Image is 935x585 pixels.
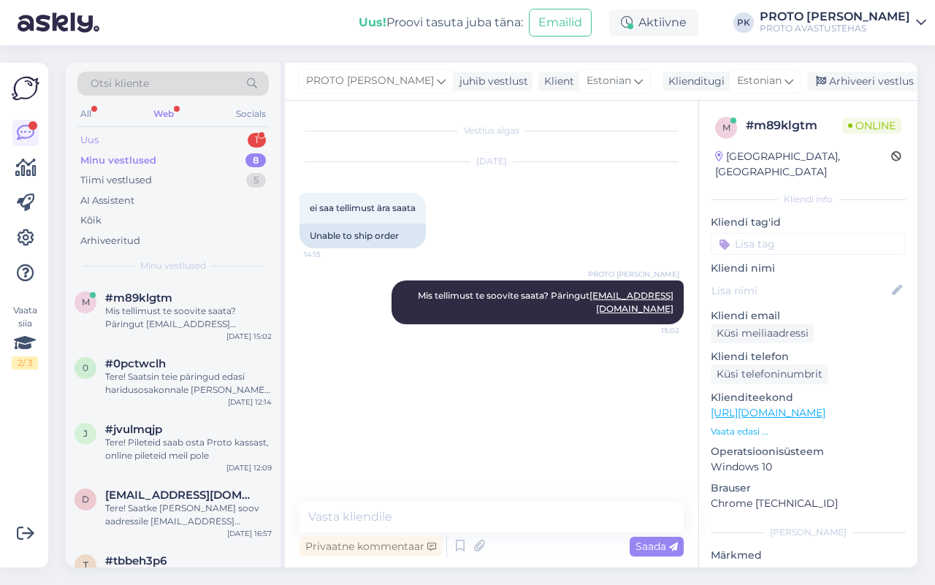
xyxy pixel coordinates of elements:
[226,462,272,473] div: [DATE] 12:09
[105,305,272,331] div: Mis tellimust te soovite saata? Päringut [EMAIL_ADDRESS][DOMAIN_NAME]
[711,261,906,276] p: Kliendi nimi
[304,249,359,260] span: 14:15
[588,269,679,280] span: PROTO [PERSON_NAME]
[760,11,926,34] a: PROTO [PERSON_NAME]PROTO AVASTUSTEHAS
[842,118,901,134] span: Online
[529,9,592,37] button: Emailid
[150,104,177,123] div: Web
[587,73,631,89] span: Estonian
[228,397,272,408] div: [DATE] 12:14
[140,259,206,272] span: Minu vestlused
[299,155,684,168] div: [DATE]
[105,370,272,397] div: Tere! Saatsin teie päringud edasi haridusosakonnale [PERSON_NAME] vastavad . e-mailile. Proto [PE...
[636,540,678,553] span: Saada
[711,425,906,438] p: Vaata edasi ...
[760,23,910,34] div: PROTO AVASTUSTEHAS
[12,74,39,102] img: Askly Logo
[711,215,906,230] p: Kliendi tag'id
[418,290,673,314] span: Mis tellimust te soovite saata? Päringut
[105,436,272,462] div: Tere! Pileteid saab osta Proto kassast, online pileteid meil pole
[83,559,88,570] span: t
[306,73,434,89] span: PROTO [PERSON_NAME]
[538,74,574,89] div: Klient
[105,423,162,436] span: #jvulmqjp
[105,357,166,370] span: #0pctwclh
[80,173,152,188] div: Tiimi vestlused
[105,489,257,502] span: darja.poskina@nerg.ee
[711,283,889,299] input: Lisa nimi
[625,325,679,336] span: 15:02
[248,133,266,148] div: 1
[226,331,272,342] div: [DATE] 15:02
[807,72,920,91] div: Arhiveeri vestlus
[80,234,140,248] div: Arhiveeritud
[80,194,134,208] div: AI Assistent
[711,444,906,459] p: Operatsioonisüsteem
[711,193,906,206] div: Kliendi info
[359,14,523,31] div: Proovi tasuta juba täna:
[711,390,906,405] p: Klienditeekond
[105,502,272,528] div: Tere! Saatke [PERSON_NAME] soov aadressile [EMAIL_ADDRESS][DOMAIN_NAME] Tavaliselt kulub 1,5-2 tu...
[760,11,910,23] div: PROTO [PERSON_NAME]
[711,324,814,343] div: Küsi meiliaadressi
[711,364,828,384] div: Küsi telefoninumbrit
[105,291,172,305] span: #m89klgtm
[722,122,730,133] span: m
[733,12,754,33] div: PK
[609,9,698,36] div: Aktiivne
[80,213,102,228] div: Kõik
[12,304,38,370] div: Vaata siia
[299,124,684,137] div: Vestlus algas
[589,290,673,314] a: [EMAIL_ADDRESS][DOMAIN_NAME]
[711,526,906,539] div: [PERSON_NAME]
[77,104,94,123] div: All
[737,73,782,89] span: Estonian
[663,74,725,89] div: Klienditugi
[83,362,88,373] span: 0
[711,349,906,364] p: Kliendi telefon
[233,104,269,123] div: Socials
[82,297,90,307] span: m
[245,153,266,168] div: 8
[80,133,99,148] div: Uus
[299,223,426,248] div: Unable to ship order
[227,528,272,539] div: [DATE] 16:57
[711,459,906,475] p: Windows 10
[746,117,842,134] div: # m89klgtm
[105,554,167,567] span: #tbbeh3p6
[91,76,149,91] span: Otsi kliente
[454,74,528,89] div: juhib vestlust
[359,15,386,29] b: Uus!
[80,153,156,168] div: Minu vestlused
[711,308,906,324] p: Kliendi email
[711,481,906,496] p: Brauser
[715,149,891,180] div: [GEOGRAPHIC_DATA], [GEOGRAPHIC_DATA]
[12,356,38,370] div: 2 / 3
[711,406,825,419] a: [URL][DOMAIN_NAME]
[299,537,442,557] div: Privaatne kommentaar
[711,496,906,511] p: Chrome [TECHNICAL_ID]
[83,428,88,439] span: j
[310,202,416,213] span: ei saa tellimust ära saata
[246,173,266,188] div: 5
[82,494,89,505] span: d
[711,548,906,563] p: Märkmed
[711,233,906,255] input: Lisa tag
